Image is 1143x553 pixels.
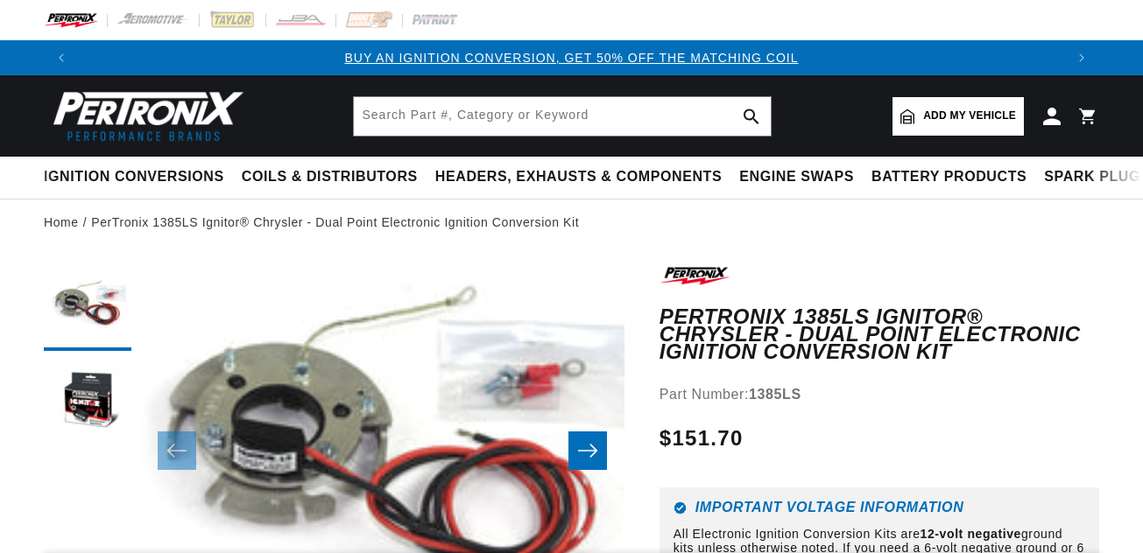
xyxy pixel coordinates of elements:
a: Add my vehicle [893,97,1024,136]
summary: Coils & Distributors [233,157,427,198]
span: Ignition Conversions [44,168,224,186]
div: Announcement [79,48,1064,67]
summary: Headers, Exhausts & Components [427,157,730,198]
button: Slide left [158,431,196,470]
a: BUY AN IGNITION CONVERSION, GET 50% OFF THE MATCHING COIL [344,51,798,65]
span: Engine Swaps [739,168,854,186]
a: Home [44,213,79,232]
strong: 12-volt negative [921,527,1021,541]
span: Add my vehicle [923,108,1016,124]
img: Pertronix [44,86,245,146]
summary: Engine Swaps [730,157,863,198]
summary: Ignition Conversions [44,157,233,198]
nav: breadcrumbs [44,213,1099,232]
div: 1 of 3 [79,48,1064,67]
span: Battery Products [871,168,1027,186]
input: Search Part #, Category or Keyword [354,97,771,136]
button: Translation missing: en.sections.announcements.next_announcement [1064,40,1099,75]
button: search button [732,97,771,136]
a: PerTronix 1385LS Ignitor® Chrysler - Dual Point Electronic Ignition Conversion Kit [91,213,579,232]
h6: Important Voltage Information [674,501,1085,514]
strong: 1385LS [749,387,801,402]
span: $151.70 [660,423,744,454]
div: Part Number: [660,383,1099,406]
summary: Battery Products [863,157,1035,198]
span: Coils & Distributors [242,168,418,186]
h1: PerTronix 1385LS Ignitor® Chrysler - Dual Point Electronic Ignition Conversion Kit [660,308,1099,361]
button: Slide right [568,431,607,470]
button: Translation missing: en.sections.announcements.previous_announcement [44,40,79,75]
button: Load image 2 in gallery view [44,360,131,447]
button: Load image 1 in gallery view [44,263,131,351]
span: Headers, Exhausts & Components [435,168,722,186]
